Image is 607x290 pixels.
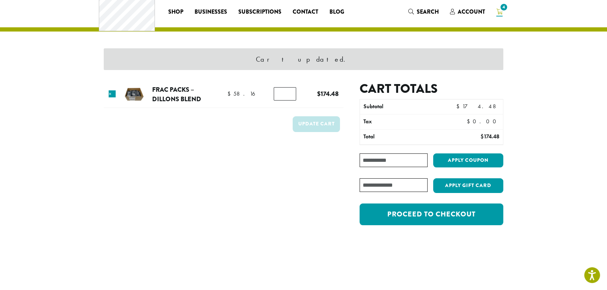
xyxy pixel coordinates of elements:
button: Update cart [293,116,340,132]
span: Account [458,8,485,16]
span: Search [417,8,439,16]
bdi: 174.48 [480,133,499,140]
a: Proceed to checkout [360,203,503,225]
th: Total [360,130,446,144]
th: Tax [360,115,461,129]
span: Subscriptions [238,8,281,16]
bdi: 0.00 [467,118,499,125]
button: Apply coupon [433,153,503,168]
a: Shop [163,6,189,18]
span: $ [480,133,484,140]
span: Shop [168,8,183,16]
button: Apply Gift Card [433,178,503,193]
a: Frac Packs – Dillons Blend [152,85,201,104]
span: Businesses [195,8,227,16]
input: Product quantity [274,87,296,101]
span: 4 [499,2,509,12]
img: DCR Frac Pack | Pre-Ground Pre-Portioned Coffees [123,83,145,106]
th: Subtotal [360,99,446,114]
a: Search [403,6,444,18]
span: $ [317,89,321,98]
span: $ [227,90,233,97]
span: $ [456,103,462,110]
bdi: 58.16 [227,90,265,97]
span: Blog [329,8,344,16]
bdi: 174.48 [456,103,499,110]
bdi: 174.48 [317,89,339,98]
span: Contact [293,8,318,16]
a: Remove this item [109,90,116,97]
div: Cart updated. [104,48,503,70]
span: $ [467,118,473,125]
h2: Cart totals [360,81,503,96]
